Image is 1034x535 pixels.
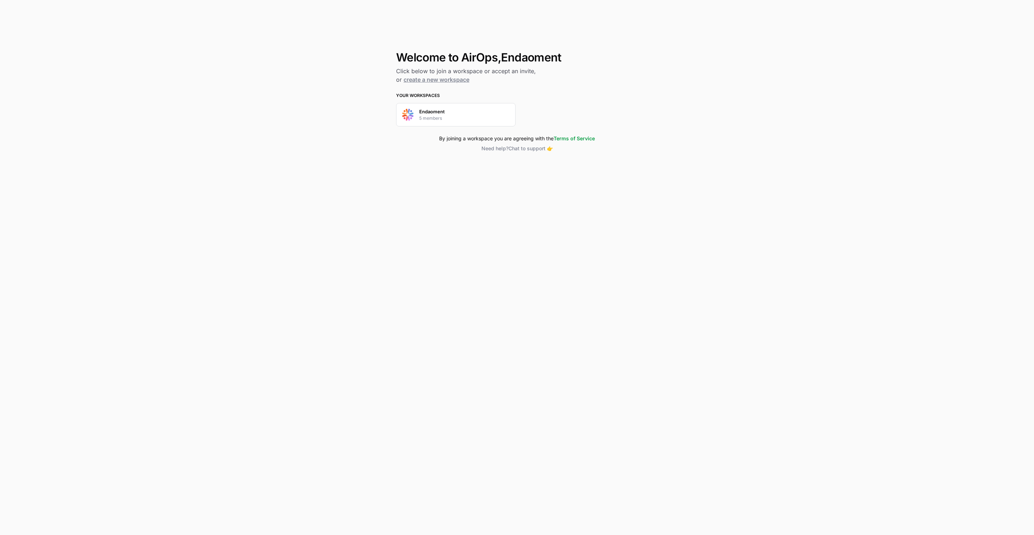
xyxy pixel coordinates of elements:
[396,92,638,99] h3: Your Workspaces
[404,76,469,83] a: create a new workspace
[419,115,442,121] p: 5 members
[396,103,516,126] button: Company LogoEndaoment5 members
[554,135,595,141] a: Terms of Service
[396,67,638,84] h2: Click below to join a workspace or accept an invite, or
[508,145,553,151] span: Chat to support 👉
[401,108,415,122] img: Company Logo
[396,51,638,64] h1: Welcome to AirOps, Endaoment
[396,135,638,142] div: By joining a workspace you are agreeing with the
[481,145,508,151] span: Need help?
[396,145,638,152] button: Need help?Chat to support 👉
[419,108,445,115] p: Endaoment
